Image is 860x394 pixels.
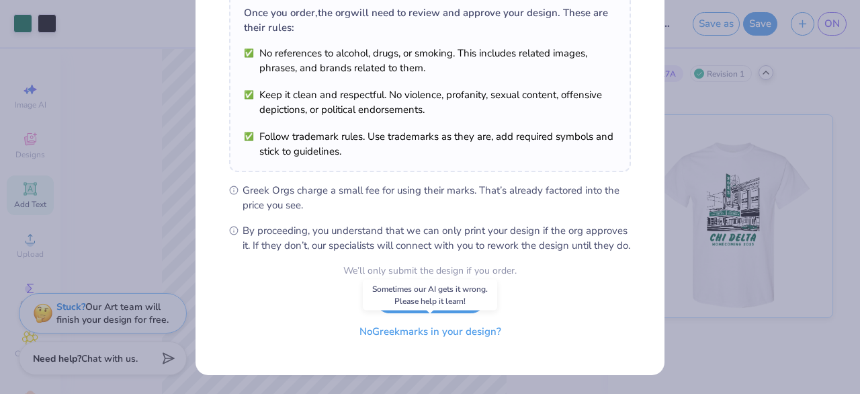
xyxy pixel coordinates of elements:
span: Greek Orgs charge a small fee for using their marks. That’s already factored into the price you see. [243,183,631,212]
span: By proceeding, you understand that we can only print your design if the org approves it. If they ... [243,223,631,253]
button: NoGreekmarks in your design? [348,318,513,346]
li: Keep it clean and respectful. No violence, profanity, sexual content, offensive depictions, or po... [244,87,616,117]
div: We’ll only submit the design if you order. [343,264,517,278]
li: No references to alcohol, drugs, or smoking. This includes related images, phrases, and brands re... [244,46,616,75]
div: Once you order, the org will need to review and approve your design. These are their rules: [244,5,616,35]
div: Sometimes our AI gets it wrong. Please help it learn! [363,280,497,311]
li: Follow trademark rules. Use trademarks as they are, add required symbols and stick to guidelines. [244,129,616,159]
